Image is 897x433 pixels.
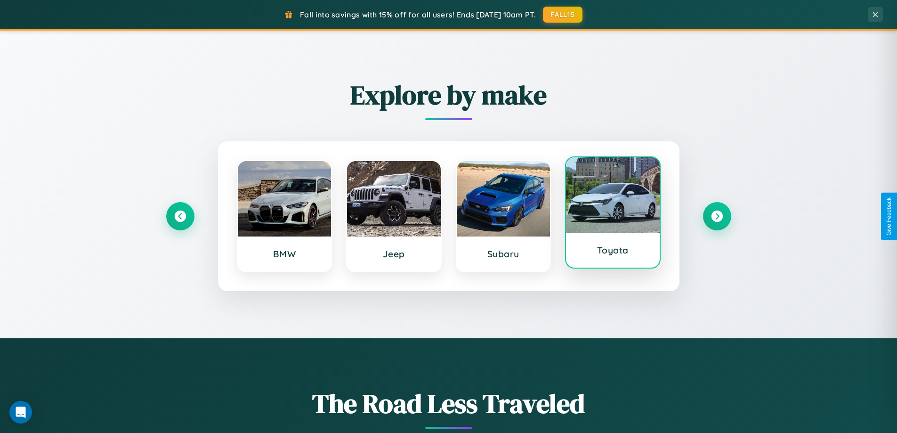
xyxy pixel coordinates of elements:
span: Fall into savings with 15% off for all users! Ends [DATE] 10am PT. [300,10,536,19]
button: FALL15 [543,7,582,23]
h1: The Road Less Traveled [166,385,731,422]
h3: Subaru [466,248,541,260]
div: Open Intercom Messenger [9,401,32,424]
h2: Explore by make [166,77,731,113]
h3: Jeep [356,248,431,260]
div: Give Feedback [886,197,892,236]
h3: BMW [247,248,322,260]
h3: Toyota [575,245,650,256]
